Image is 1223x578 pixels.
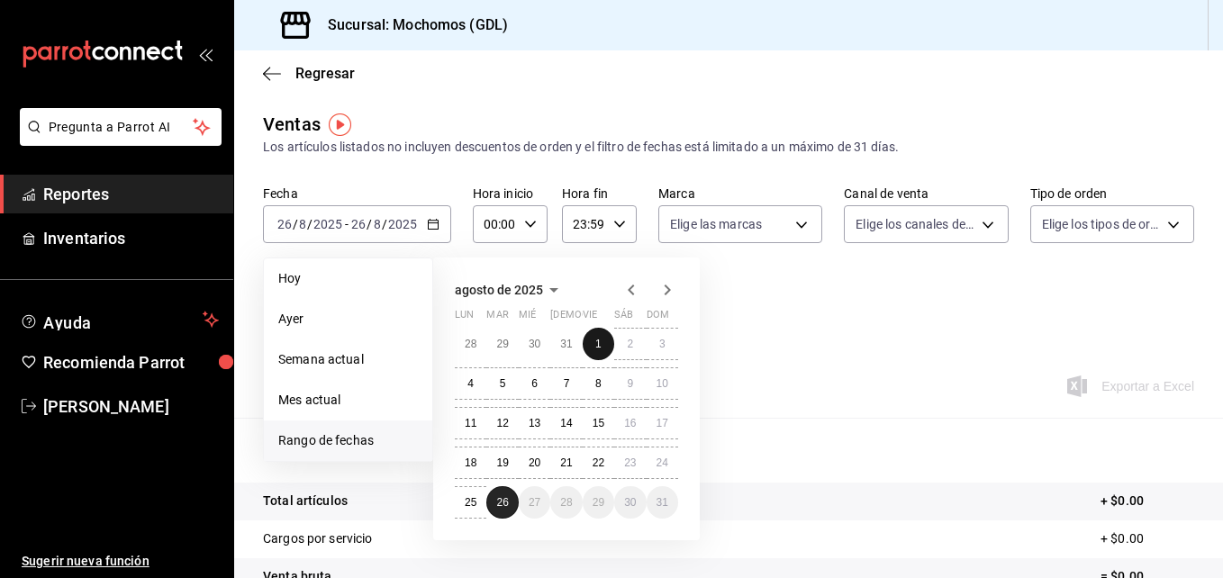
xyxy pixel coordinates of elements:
[293,217,298,231] span: /
[659,338,666,350] abbr: 3 de agosto de 2025
[519,486,550,519] button: 27 de agosto de 2025
[583,328,614,360] button: 1 de agosto de 2025
[486,309,508,328] abbr: martes
[467,377,474,390] abbr: 4 de agosto de 2025
[13,131,222,149] a: Pregunta a Parrot AI
[263,492,348,510] p: Total artículos
[593,456,604,469] abbr: 22 de agosto de 2025
[496,338,508,350] abbr: 29 de julio de 2025
[373,217,382,231] input: --
[647,328,678,360] button: 3 de agosto de 2025
[550,309,657,328] abbr: jueves
[43,182,219,206] span: Reportes
[647,486,678,519] button: 31 de agosto de 2025
[593,496,604,509] abbr: 29 de agosto de 2025
[455,486,486,519] button: 25 de agosto de 2025
[345,217,349,231] span: -
[20,108,222,146] button: Pregunta a Parrot AI
[550,447,582,479] button: 21 de agosto de 2025
[350,217,367,231] input: --
[583,486,614,519] button: 29 de agosto de 2025
[263,65,355,82] button: Regresar
[670,215,762,233] span: Elige las marcas
[583,447,614,479] button: 22 de agosto de 2025
[657,456,668,469] abbr: 24 de agosto de 2025
[465,417,476,429] abbr: 11 de agosto de 2025
[627,338,633,350] abbr: 2 de agosto de 2025
[278,391,418,410] span: Mes actual
[529,456,540,469] abbr: 20 de agosto de 2025
[614,407,646,439] button: 16 de agosto de 2025
[22,552,219,571] span: Sugerir nueva función
[500,377,506,390] abbr: 5 de agosto de 2025
[624,456,636,469] abbr: 23 de agosto de 2025
[329,113,351,136] img: Tooltip marker
[455,309,474,328] abbr: lunes
[486,367,518,400] button: 5 de agosto de 2025
[465,338,476,350] abbr: 28 de julio de 2025
[519,309,536,328] abbr: miércoles
[367,217,372,231] span: /
[856,215,974,233] span: Elige los canales de venta
[382,217,387,231] span: /
[278,431,418,450] span: Rango de fechas
[550,486,582,519] button: 28 de agosto de 2025
[844,187,1008,200] label: Canal de venta
[627,377,633,390] abbr: 9 de agosto de 2025
[529,417,540,429] abbr: 13 de agosto de 2025
[43,394,219,419] span: [PERSON_NAME]
[614,486,646,519] button: 30 de agosto de 2025
[647,407,678,439] button: 17 de agosto de 2025
[614,367,646,400] button: 9 de agosto de 2025
[647,309,669,328] abbr: domingo
[560,417,572,429] abbr: 14 de agosto de 2025
[263,187,451,200] label: Fecha
[486,407,518,439] button: 12 de agosto de 2025
[455,447,486,479] button: 18 de agosto de 2025
[263,529,373,548] p: Cargos por servicio
[531,377,538,390] abbr: 6 de agosto de 2025
[263,111,321,138] div: Ventas
[624,496,636,509] abbr: 30 de agosto de 2025
[614,309,633,328] abbr: sábado
[455,279,565,301] button: agosto de 2025
[278,269,418,288] span: Hoy
[560,338,572,350] abbr: 31 de julio de 2025
[529,338,540,350] abbr: 30 de julio de 2025
[614,328,646,360] button: 2 de agosto de 2025
[1030,187,1194,200] label: Tipo de orden
[313,14,508,36] h3: Sucursal: Mochomos (GDL)
[550,367,582,400] button: 7 de agosto de 2025
[595,338,602,350] abbr: 1 de agosto de 2025
[647,367,678,400] button: 10 de agosto de 2025
[529,496,540,509] abbr: 27 de agosto de 2025
[263,138,1194,157] div: Los artículos listados no incluyen descuentos de orden y el filtro de fechas está limitado a un m...
[43,226,219,250] span: Inventarios
[657,377,668,390] abbr: 10 de agosto de 2025
[583,367,614,400] button: 8 de agosto de 2025
[550,328,582,360] button: 31 de julio de 2025
[1101,529,1194,548] p: + $0.00
[583,407,614,439] button: 15 de agosto de 2025
[43,350,219,375] span: Recomienda Parrot
[198,47,213,61] button: open_drawer_menu
[49,118,194,137] span: Pregunta a Parrot AI
[307,217,313,231] span: /
[519,328,550,360] button: 30 de julio de 2025
[583,309,597,328] abbr: viernes
[593,417,604,429] abbr: 15 de agosto de 2025
[43,309,195,330] span: Ayuda
[465,496,476,509] abbr: 25 de agosto de 2025
[473,187,548,200] label: Hora inicio
[496,496,508,509] abbr: 26 de agosto de 2025
[486,486,518,519] button: 26 de agosto de 2025
[614,447,646,479] button: 23 de agosto de 2025
[455,328,486,360] button: 28 de julio de 2025
[657,417,668,429] abbr: 17 de agosto de 2025
[455,367,486,400] button: 4 de agosto de 2025
[276,217,293,231] input: --
[550,407,582,439] button: 14 de agosto de 2025
[519,367,550,400] button: 6 de agosto de 2025
[624,417,636,429] abbr: 16 de agosto de 2025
